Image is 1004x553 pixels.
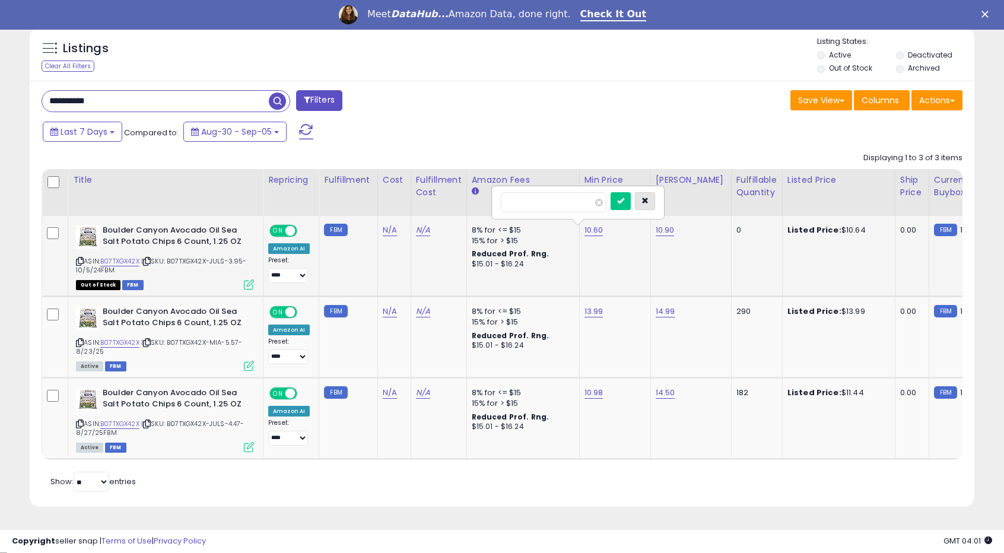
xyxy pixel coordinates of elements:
span: Compared to: [124,127,179,138]
div: $10.64 [787,225,886,236]
a: Privacy Policy [154,535,206,546]
div: 0.00 [900,225,920,236]
label: Deactivated [908,50,952,60]
div: Meet Amazon Data, done right. [367,8,571,20]
div: Preset: [268,256,310,283]
div: Fulfillment Cost [416,174,462,199]
span: All listings currently available for purchase on Amazon [76,361,103,371]
div: Current Buybox Price [934,174,995,199]
small: FBM [934,386,957,399]
b: Boulder Canyon Avocado Oil Sea Salt Potato Chips 6 Count, 1.25 OZ [103,387,247,412]
small: FBM [324,386,347,399]
button: Columns [854,90,910,110]
div: 0.00 [900,387,920,398]
span: | SKU: B07TXGX42X-JULS-3.95-10/5/24FBM [76,256,247,274]
div: 0 [736,225,773,236]
span: FBM [105,443,126,453]
b: Reduced Prof. Rng. [472,249,549,259]
small: FBM [934,305,957,317]
b: Reduced Prof. Rng. [472,330,549,341]
div: $15.01 - $16.24 [472,341,570,351]
div: 182 [736,387,773,398]
div: Ship Price [900,174,924,199]
a: 10.90 [656,224,675,236]
a: 14.50 [656,387,675,399]
a: 10.60 [584,224,603,236]
strong: Copyright [12,535,55,546]
span: | SKU: B07TXGX42X-MIA-5.57-8/23/25 [76,338,243,355]
span: | SKU: B07TXGX42X-JULS-4.47-8/27/25FBM [76,419,244,437]
div: $11.44 [787,387,886,398]
div: Listed Price [787,174,890,186]
div: ASIN: [76,387,254,451]
button: Actions [911,90,962,110]
span: FBM [105,361,126,371]
label: Out of Stock [829,63,872,73]
a: 10.98 [584,387,603,399]
b: Listed Price: [787,306,841,317]
div: Amazon AI [268,243,310,254]
span: OFF [296,307,314,317]
a: N/A [416,387,430,399]
div: 8% for <= $15 [472,225,570,236]
small: Amazon Fees. [472,186,479,197]
a: Check It Out [580,8,647,21]
img: 51j1O-Av7+L._SL40_.jpg [76,225,100,249]
span: FBM [122,280,144,290]
span: Show: entries [50,476,136,487]
a: B07TXGX42X [100,338,139,348]
div: Amazon AI [268,406,310,417]
div: Min Price [584,174,646,186]
div: Fulfillment [324,174,372,186]
div: Displaying 1 to 3 of 3 items [863,152,962,164]
small: FBM [324,224,347,236]
div: 15% for > $15 [472,236,570,246]
a: Terms of Use [101,535,152,546]
a: B07TXGX42X [100,256,139,266]
a: N/A [416,224,430,236]
div: 8% for <= $15 [472,387,570,398]
span: All listings that are currently out of stock and unavailable for purchase on Amazon [76,280,120,290]
span: Last 7 Days [61,126,107,138]
span: 11.49 [960,224,977,236]
b: Listed Price: [787,224,841,236]
p: Listing States: [817,36,974,47]
small: FBM [934,224,957,236]
span: 11.49 [960,387,977,398]
b: Listed Price: [787,387,841,398]
b: Reduced Prof. Rng. [472,412,549,422]
div: Fulfillable Quantity [736,174,777,199]
b: Boulder Canyon Avocado Oil Sea Salt Potato Chips 6 Count, 1.25 OZ [103,225,247,250]
span: ON [271,307,285,317]
div: 15% for > $15 [472,317,570,328]
span: OFF [296,389,314,399]
label: Archived [908,63,940,73]
a: N/A [383,387,397,399]
a: N/A [383,306,397,317]
label: Active [829,50,851,60]
a: 13.99 [584,306,603,317]
div: seller snap | | [12,536,206,547]
div: Clear All Filters [42,61,94,72]
div: Close [981,11,993,18]
div: Repricing [268,174,314,186]
div: 8% for <= $15 [472,306,570,317]
span: OFF [296,226,314,236]
div: [PERSON_NAME] [656,174,726,186]
div: $15.01 - $16.24 [472,422,570,432]
div: 290 [736,306,773,317]
div: Amazon Fees [472,174,574,186]
span: ON [271,226,285,236]
div: Cost [383,174,406,186]
button: Filters [296,90,342,111]
a: 14.99 [656,306,675,317]
div: Amazon AI [268,325,310,335]
div: Preset: [268,338,310,364]
span: Aug-30 - Sep-05 [201,126,272,138]
a: N/A [416,306,430,317]
button: Last 7 Days [43,122,122,142]
span: Columns [862,94,899,106]
div: 15% for > $15 [472,398,570,409]
div: $15.01 - $16.24 [472,259,570,269]
i: DataHub... [391,8,449,20]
